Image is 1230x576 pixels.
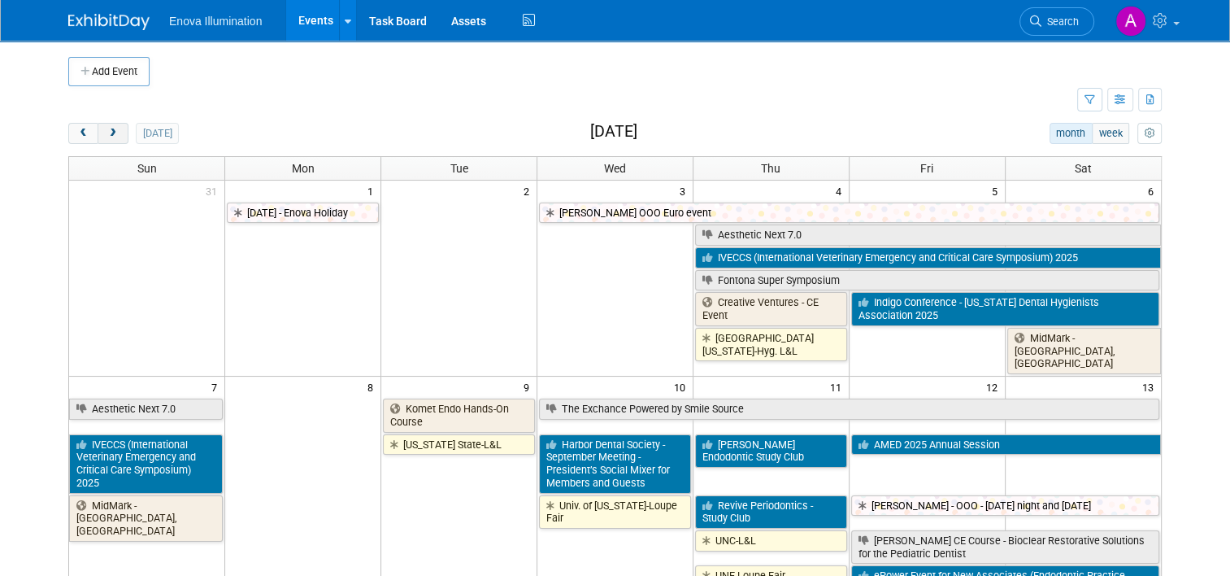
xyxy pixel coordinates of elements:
[695,292,847,325] a: Creative Ventures - CE Event
[1115,6,1146,37] img: Andrea Miller
[383,399,535,432] a: Komet Endo Hands-On Course
[366,377,380,397] span: 8
[695,270,1159,291] a: Fontona Super Symposium
[590,123,637,141] h2: [DATE]
[834,181,849,201] span: 4
[68,14,150,30] img: ExhibitDay
[851,292,1159,325] a: Indigo Conference - [US_STATE] Dental Hygienists Association 2025
[137,162,157,175] span: Sun
[227,203,379,224] a: [DATE] - Enova Holiday
[69,495,223,542] a: MidMark - [GEOGRAPHIC_DATA], [GEOGRAPHIC_DATA]
[695,247,1161,268] a: IVECCS (International Veterinary Emergency and Critical Care Symposium) 2025
[450,162,468,175] span: Tue
[1007,328,1161,374] a: MidMark - [GEOGRAPHIC_DATA], [GEOGRAPHIC_DATA]
[366,181,380,201] span: 1
[98,123,128,144] button: next
[539,434,691,494] a: Harbor Dental Society - September Meeting - President’s Social Mixer for Members and Guests
[678,181,693,201] span: 3
[292,162,315,175] span: Mon
[1144,129,1154,139] i: Personalize Calendar
[539,203,1159,224] a: [PERSON_NAME] OOO Euro event
[68,123,98,144] button: prev
[1075,162,1092,175] span: Sat
[828,377,849,397] span: 11
[539,495,691,529] a: Univ. of [US_STATE]-Loupe Fair
[383,434,535,456] a: [US_STATE] State-L&L
[920,162,933,175] span: Fri
[1092,123,1129,144] button: week
[851,530,1159,564] a: [PERSON_NAME] CE Course - Bioclear Restorative Solutions for the Pediatric Dentist
[169,15,262,28] span: Enova Illumination
[1050,123,1093,144] button: month
[68,57,150,86] button: Add Event
[695,328,847,361] a: [GEOGRAPHIC_DATA][US_STATE]-Hyg. L&L
[204,181,224,201] span: 31
[69,434,223,494] a: IVECCS (International Veterinary Emergency and Critical Care Symposium) 2025
[695,495,847,529] a: Revive Periodontics - Study Club
[539,399,1159,420] a: The Exchance Powered by Smile Source
[984,377,1005,397] span: 12
[69,399,223,420] a: Aesthetic Next 7.0
[210,377,224,397] span: 7
[695,530,847,552] a: UNC-L&L
[1041,15,1079,28] span: Search
[761,162,780,175] span: Thu
[136,123,179,144] button: [DATE]
[851,495,1159,517] a: [PERSON_NAME] - OOO - [DATE] night and [DATE]
[1146,181,1161,201] span: 6
[1019,7,1094,36] a: Search
[695,434,847,468] a: [PERSON_NAME] Endodontic Study Club
[1137,123,1162,144] button: myCustomButton
[695,225,1161,246] a: Aesthetic Next 7.0
[851,434,1161,456] a: AMED 2025 Annual Session
[1141,377,1161,397] span: 13
[990,181,1005,201] span: 5
[604,162,626,175] span: Wed
[522,377,537,397] span: 9
[672,377,693,397] span: 10
[522,181,537,201] span: 2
